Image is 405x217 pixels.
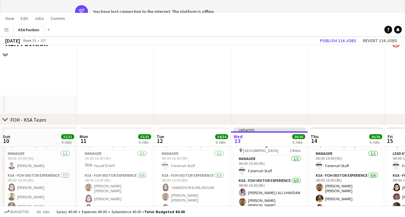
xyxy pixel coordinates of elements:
[234,134,243,139] span: Wed
[61,134,74,139] span: 31/31
[290,148,301,153] span: 2 Roles
[215,134,228,139] span: 34/34
[93,9,215,14] div: You have lost connection to the internet. The platform is offline.
[3,150,75,172] app-card-role: Manager1/106:00-15:00 (9h)[PERSON_NAME]
[3,208,30,215] button: Budgeted
[34,15,44,21] span: Jobs
[234,155,306,177] app-card-role: Manager1/106:00-15:00 (9h)Fatemah Staff
[3,14,17,23] a: View
[40,38,46,43] div: JST
[5,37,20,44] div: [DATE]
[216,140,228,145] div: 6 Jobs
[3,134,10,139] span: Sun
[21,15,28,21] span: Edit
[32,14,47,23] a: Jobs
[388,134,393,139] span: Fri
[157,150,229,172] app-card-role: Manager1/106:00-15:00 (9h)Fatemah Staff
[56,209,185,214] div: Salary ¥0.00 + Expenses ¥0.00 + Subsistence ¥0.00 =
[138,134,151,139] span: 33/33
[387,137,393,145] span: 15
[293,140,305,145] div: 6 Jobs
[51,15,65,21] span: Comms
[369,134,382,139] span: 36/36
[144,209,185,214] span: Total Budgeted ¥0.00
[5,15,14,21] span: View
[370,140,382,145] div: 6 Jobs
[48,14,68,23] a: Comms
[2,137,10,145] span: 10
[79,137,88,145] span: 11
[311,150,383,172] app-card-role: Manager1/106:00-15:00 (9h)Fatemah Staff
[156,137,164,145] span: 12
[243,148,278,153] span: [GEOGRAPHIC_DATA]
[233,137,243,145] span: 13
[139,140,151,145] div: 6 Jobs
[80,150,152,172] app-card-role: Manager1/106:00-15:00 (9h)Yousef STAFF
[10,117,46,123] div: FOH - KSA Team
[18,14,31,23] a: Edit
[13,24,45,36] button: KSA Pavilion
[80,134,88,139] span: Mon
[317,36,359,45] button: Publish 116 jobs
[360,36,400,45] button: Revert 116 jobs
[157,134,164,139] span: Tue
[62,140,74,145] div: 6 Jobs
[35,209,51,214] span: All jobs
[311,134,319,139] span: Thu
[310,137,319,145] span: 14
[10,210,29,214] span: Budgeted
[21,38,37,43] span: Week 33
[234,127,306,133] div: Updated
[292,134,305,139] span: 36/36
